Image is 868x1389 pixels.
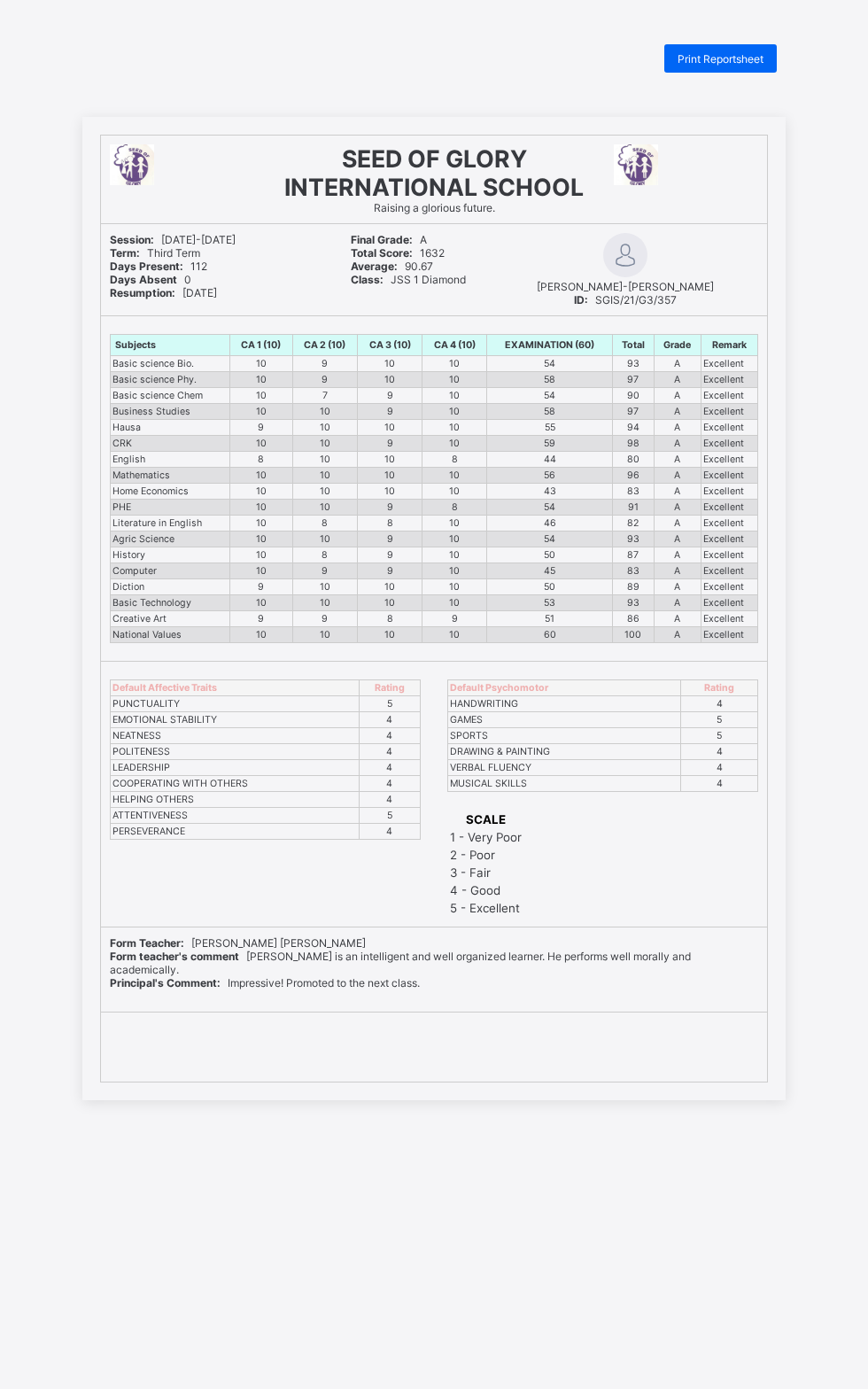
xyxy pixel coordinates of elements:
[351,273,466,286] span: JSS 1 Diamond
[449,829,523,845] td: 1 - Very Poor
[230,611,293,627] td: 9
[537,280,714,293] span: [PERSON_NAME]-[PERSON_NAME]
[487,532,612,547] td: 54
[292,563,357,579] td: 9
[292,388,357,404] td: 7
[357,468,422,484] td: 10
[422,372,487,388] td: 10
[111,404,230,420] td: Business Studies
[681,760,758,776] td: 4
[292,532,357,547] td: 10
[292,516,357,532] td: 8
[487,404,612,420] td: 58
[110,936,366,950] span: [PERSON_NAME] [PERSON_NAME]
[681,776,758,792] td: 4
[110,246,140,260] b: Term:
[359,728,420,744] td: 4
[230,500,293,516] td: 10
[654,420,701,436] td: A
[230,563,293,579] td: 10
[487,420,612,436] td: 55
[359,824,420,840] td: 4
[612,372,654,388] td: 97
[422,563,487,579] td: 10
[681,728,758,744] td: 5
[487,335,612,356] th: EXAMINATION (60)
[701,595,757,611] td: Excellent
[654,372,701,388] td: A
[701,611,757,627] td: Excellent
[612,468,654,484] td: 96
[292,468,357,484] td: 10
[681,712,758,728] td: 5
[110,950,239,963] b: Form teacher's comment
[654,436,701,452] td: A
[111,372,230,388] td: Basic science Phy.
[111,611,230,627] td: Creative Art
[230,436,293,452] td: 10
[230,404,293,420] td: 10
[359,712,420,728] td: 4
[230,579,293,595] td: 9
[701,579,757,595] td: Excellent
[357,452,422,468] td: 10
[612,500,654,516] td: 91
[111,452,230,468] td: English
[422,627,487,643] td: 10
[448,712,681,728] td: GAMES
[574,293,588,307] b: ID:
[111,824,360,840] td: PERSEVERANCE
[449,847,523,863] td: 2 - Poor
[357,388,422,404] td: 9
[487,563,612,579] td: 45
[357,516,422,532] td: 8
[448,776,681,792] td: MUSICAL SKILLS
[701,335,757,356] th: Remark
[574,293,677,307] span: SGIS/21/G3/357
[612,356,654,372] td: 93
[701,627,757,643] td: Excellent
[612,579,654,595] td: 89
[422,356,487,372] td: 10
[654,547,701,563] td: A
[701,500,757,516] td: Excellent
[230,484,293,500] td: 10
[487,627,612,643] td: 60
[612,388,654,404] td: 90
[357,563,422,579] td: 9
[111,760,360,776] td: LEADERSHIP
[374,201,495,214] span: Raising a glorious future.
[422,595,487,611] td: 10
[359,760,420,776] td: 4
[111,516,230,532] td: Literature in English
[487,372,612,388] td: 58
[357,420,422,436] td: 10
[111,547,230,563] td: History
[422,484,487,500] td: 10
[449,900,523,916] td: 5 - Excellent
[654,611,701,627] td: A
[351,233,427,246] span: A
[359,680,420,696] th: Rating
[230,420,293,436] td: 9
[422,611,487,627] td: 9
[654,579,701,595] td: A
[230,516,293,532] td: 10
[111,500,230,516] td: PHE
[448,680,681,696] th: Default Psychomotor
[487,468,612,484] td: 56
[654,388,701,404] td: A
[357,579,422,595] td: 10
[357,595,422,611] td: 10
[292,372,357,388] td: 9
[110,273,177,286] b: Days Absent
[701,516,757,532] td: Excellent
[701,532,757,547] td: Excellent
[701,468,757,484] td: Excellent
[111,776,360,792] td: COOPERATING WITH OTHERS
[110,286,175,299] b: Resumption:
[449,811,523,827] th: SCALE
[487,500,612,516] td: 54
[701,484,757,500] td: Excellent
[654,516,701,532] td: A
